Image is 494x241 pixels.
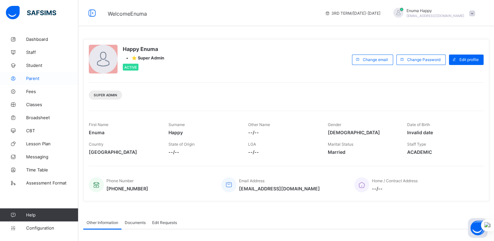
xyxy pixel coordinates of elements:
[108,10,147,17] span: Welcome Enuma
[248,122,270,127] span: Other Name
[26,141,78,146] span: Lesson Plan
[239,178,264,183] span: Email Address
[327,122,341,127] span: Gender
[89,122,108,127] span: First Name
[26,89,78,94] span: Fees
[6,6,56,20] img: safsims
[407,57,440,62] span: Change Password
[248,130,318,135] span: --/--
[407,149,477,155] span: ACADEMIC
[26,37,78,42] span: Dashboard
[407,130,477,135] span: Invalid date
[239,186,320,191] span: [EMAIL_ADDRESS][DOMAIN_NAME]
[372,178,418,183] span: Home / Contract Address
[468,218,487,238] button: Open asap
[459,57,479,62] span: Edit profile
[26,50,78,55] span: Staff
[152,220,177,225] span: Edit Requests
[407,122,430,127] span: Date of Birth
[26,180,78,185] span: Assessment Format
[168,142,195,147] span: State of Origin
[26,102,78,107] span: Classes
[327,149,397,155] span: Married
[168,122,185,127] span: Surname
[168,149,238,155] span: --/--
[327,142,353,147] span: Marital Status
[26,225,78,231] span: Configuration
[407,142,426,147] span: Staff Type
[123,56,164,60] div: •
[106,178,134,183] span: Phone Number
[125,220,146,225] span: Documents
[406,8,464,13] span: Enuma Happy
[387,8,478,19] div: EnumaHappy
[94,93,117,97] span: Super Admin
[106,186,148,191] span: [PHONE_NUMBER]
[124,65,137,69] span: Active
[325,11,380,16] span: session/term information
[406,14,464,18] span: [EMAIL_ADDRESS][DOMAIN_NAME]
[26,76,78,81] span: Parent
[26,154,78,159] span: Messaging
[372,186,418,191] span: --/--
[123,46,164,52] span: Happy Enuma
[132,56,164,60] span: ⭐ Super Admin
[26,63,78,68] span: Student
[168,130,238,135] span: Happy
[248,149,318,155] span: --/--
[89,149,159,155] span: [GEOGRAPHIC_DATA]
[248,142,256,147] span: LGA
[26,115,78,120] span: Broadsheet
[87,220,118,225] span: Other Information
[363,57,388,62] span: Change email
[26,167,78,172] span: Time Table
[327,130,397,135] span: [DEMOGRAPHIC_DATA]
[89,142,104,147] span: Country
[26,212,78,217] span: Help
[89,130,159,135] span: Enuma
[26,128,78,133] span: CBT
